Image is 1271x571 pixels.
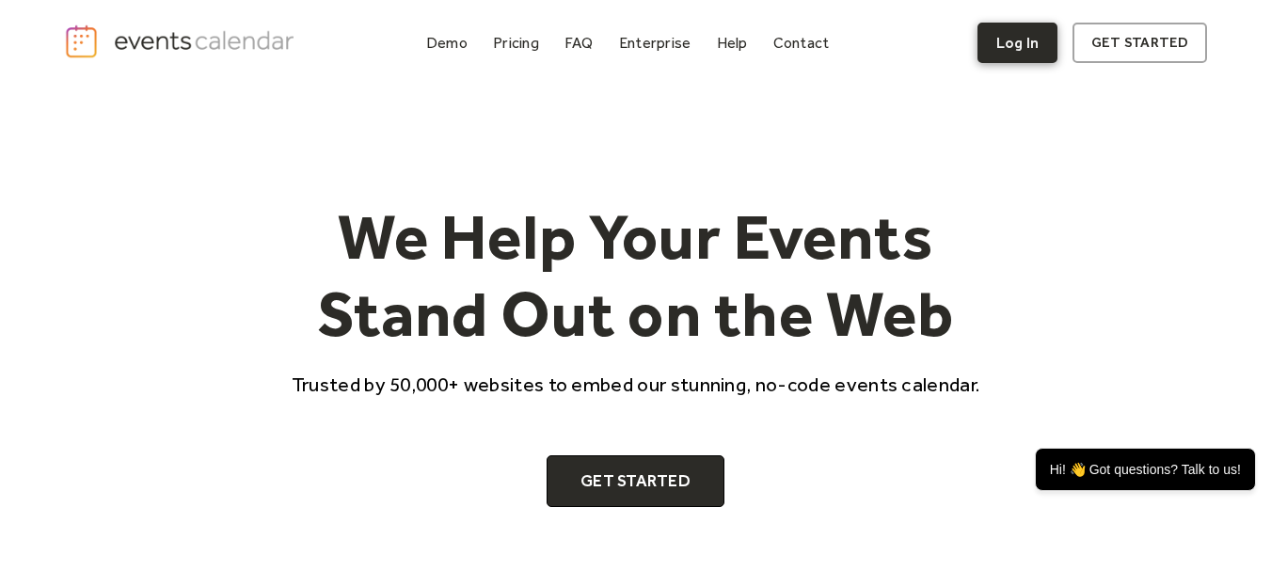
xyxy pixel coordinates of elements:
[773,38,830,48] div: Contact
[557,30,601,56] a: FAQ
[1072,23,1207,63] a: get started
[426,38,468,48] div: Demo
[493,38,539,48] div: Pricing
[419,30,475,56] a: Demo
[485,30,547,56] a: Pricing
[709,30,755,56] a: Help
[64,24,299,60] a: home
[275,371,997,398] p: Trusted by 50,000+ websites to embed our stunning, no-code events calendar.
[612,30,698,56] a: Enterprise
[766,30,837,56] a: Contact
[717,38,748,48] div: Help
[275,198,997,352] h1: We Help Your Events Stand Out on the Web
[977,23,1057,63] a: Log In
[619,38,691,48] div: Enterprise
[547,455,724,508] a: Get Started
[564,38,594,48] div: FAQ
